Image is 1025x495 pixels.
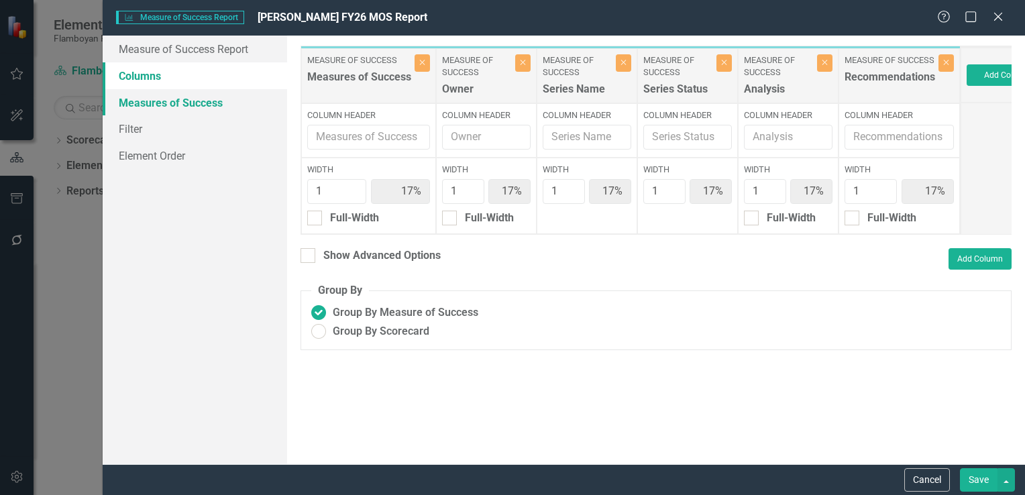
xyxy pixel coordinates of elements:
label: Measure of Success [744,54,814,79]
label: Measure of Success [307,54,411,66]
label: Column Header [643,109,732,121]
div: Full-Width [330,211,379,226]
span: [PERSON_NAME] FY26 MOS Report [258,11,427,23]
label: Column Header [543,109,631,121]
div: Full-Width [465,211,514,226]
a: Filter [103,115,287,142]
span: Group By Scorecard [333,324,429,339]
input: Measures of Success [307,125,430,150]
label: Width [543,164,631,176]
a: Element Order [103,142,287,169]
div: Show Advanced Options [323,248,441,264]
label: Width [744,164,832,176]
a: Columns [103,62,287,89]
input: Column Width [442,179,484,204]
label: Measure of Success [845,54,935,66]
label: Width [442,164,531,176]
input: Column Width [307,179,366,204]
span: Group By Measure of Success [333,305,478,321]
button: Add Column [949,248,1012,270]
label: Measure of Success [543,54,612,79]
div: Full-Width [867,211,916,226]
div: Full-Width [767,211,816,226]
button: Cancel [904,468,950,492]
div: Series Status [643,82,713,104]
a: Measures of Success [103,89,287,116]
label: Measure of Success [643,54,713,79]
label: Column Header [442,109,531,121]
div: Owner [442,82,512,104]
label: Column Header [744,109,832,121]
input: Series Name [543,125,631,150]
label: Width [307,164,430,176]
label: Width [643,164,732,176]
input: Owner [442,125,531,150]
label: Measure of Success [442,54,512,79]
input: Column Width [643,179,686,204]
input: Column Width [744,179,786,204]
input: Series Status [643,125,732,150]
div: Measures of Success [307,70,411,92]
div: Series Name [543,82,612,104]
input: Column Width [845,179,897,204]
input: Analysis [744,125,832,150]
div: Analysis [744,82,814,104]
input: Column Width [543,179,585,204]
label: Column Header [307,109,430,121]
legend: Group By [311,283,369,298]
div: Recommendations [845,70,935,92]
input: Recommendations [845,125,954,150]
button: Save [960,468,997,492]
span: Measure of Success Report [116,11,244,24]
label: Column Header [845,109,954,121]
a: Measure of Success Report [103,36,287,62]
label: Width [845,164,954,176]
